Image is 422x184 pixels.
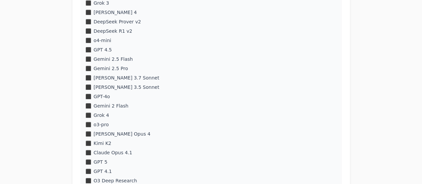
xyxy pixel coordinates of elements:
label: Kimi K2 [94,140,111,147]
label: Gemini 2.5 Pro [94,65,128,72]
label: GPT 4.1 [94,168,112,175]
label: GPT 4.5 [94,46,112,53]
label: GPT-4o [94,93,110,100]
label: O3 Deep Research [94,177,137,184]
label: Gemini 2 Flash [94,103,128,109]
label: DeepSeek R1 v2 [94,28,132,34]
label: o4-mini [94,37,111,44]
label: [PERSON_NAME] 3.7 Sonnet [94,74,159,81]
label: Claude Opus 4.1 [94,149,132,156]
label: [PERSON_NAME] 3.5 Sonnet [94,84,159,90]
label: DeepSeek Prover v2 [94,18,141,25]
label: Gemini 2.5 Flash [94,56,133,62]
label: GPT 5 [94,159,107,165]
label: [PERSON_NAME] Opus 4 [94,131,150,137]
label: o3-pro [94,121,109,128]
label: [PERSON_NAME] 4 [94,9,137,16]
label: Grok 4 [94,112,109,119]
